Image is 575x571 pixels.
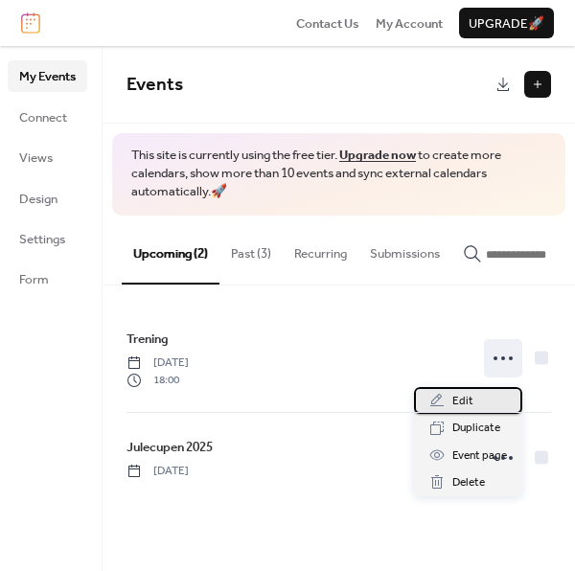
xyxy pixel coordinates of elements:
[469,14,544,34] span: Upgrade 🚀
[131,147,546,201] span: This site is currently using the free tier. to create more calendars, show more than 10 events an...
[296,14,359,34] span: Contact Us
[126,330,169,349] span: Trening
[122,216,219,285] button: Upcoming (2)
[8,263,87,294] a: Form
[126,437,213,458] a: Julecupen 2025
[296,13,359,33] a: Contact Us
[21,12,40,34] img: logo
[339,143,416,168] a: Upgrade now
[19,108,67,127] span: Connect
[126,372,189,389] span: 18:00
[126,329,169,350] a: Trening
[459,8,554,38] button: Upgrade🚀
[8,223,87,254] a: Settings
[19,148,53,168] span: Views
[126,67,183,103] span: Events
[283,216,358,283] button: Recurring
[219,216,283,283] button: Past (3)
[126,438,213,457] span: Julecupen 2025
[358,216,451,283] button: Submissions
[376,13,443,33] a: My Account
[126,354,189,372] span: [DATE]
[19,270,49,289] span: Form
[19,230,65,249] span: Settings
[8,142,87,172] a: Views
[126,463,189,480] span: [DATE]
[8,60,87,91] a: My Events
[8,183,87,214] a: Design
[19,190,57,209] span: Design
[19,67,76,86] span: My Events
[376,14,443,34] span: My Account
[8,102,87,132] a: Connect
